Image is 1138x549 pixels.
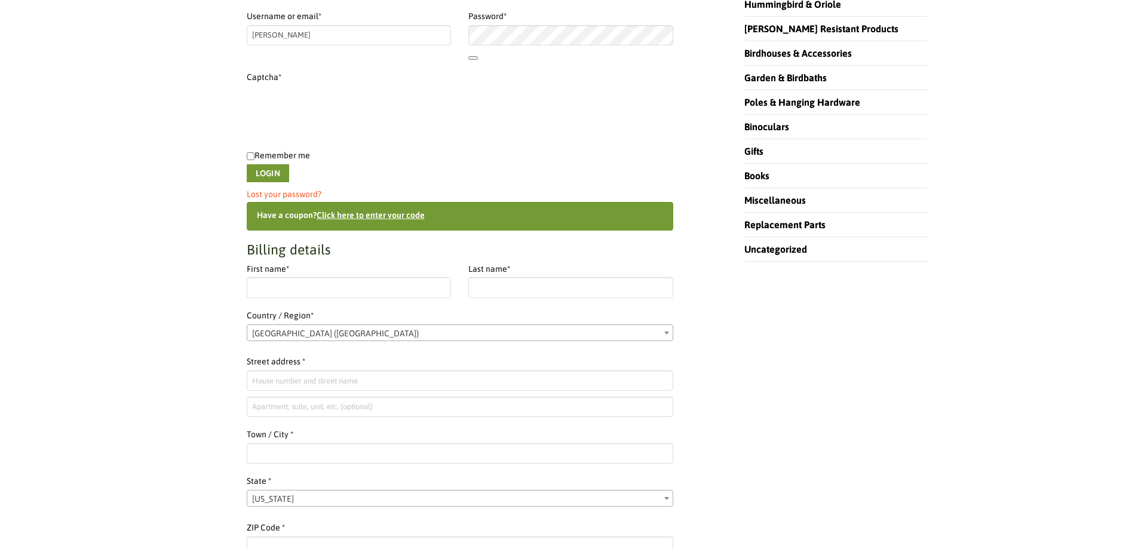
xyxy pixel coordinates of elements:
[247,397,673,417] input: Apartment, suite, unit, etc. (optional)
[468,262,673,277] label: Last name
[744,244,807,254] a: Uncategorized
[744,146,763,157] a: Gifts
[247,152,254,160] input: Remember me
[744,72,827,83] a: Garden & Birdbaths
[744,195,806,206] a: Miscellaneous
[247,241,673,259] h3: Billing details
[247,91,428,138] iframe: reCAPTCHA
[247,164,289,182] button: Login
[744,23,898,34] a: [PERSON_NAME] Resistant Products
[247,355,673,369] label: Street address
[744,121,789,132] a: Binoculars
[247,428,673,442] label: Town / City
[254,151,310,160] span: Remember me
[468,56,478,60] button: Show password
[247,521,673,535] label: ZIP Code
[247,262,452,277] label: First name
[247,370,673,391] input: House number and street name
[247,262,673,323] label: Country / Region
[247,10,452,24] label: Username or email
[744,170,769,181] a: Books
[247,490,673,507] span: State
[744,97,860,108] a: Poles & Hanging Hardware
[247,10,673,85] label: Captcha
[468,10,673,24] label: Password
[247,202,673,231] div: Have a coupon?
[247,325,673,342] span: United States (US)
[247,324,673,341] span: Country / Region
[247,474,673,489] label: State
[247,490,673,507] span: Illinois
[744,219,826,230] a: Replacement Parts
[317,210,425,220] a: Enter your coupon code
[247,189,321,199] a: Lost your password?
[744,48,852,59] a: Birdhouses & Accessories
